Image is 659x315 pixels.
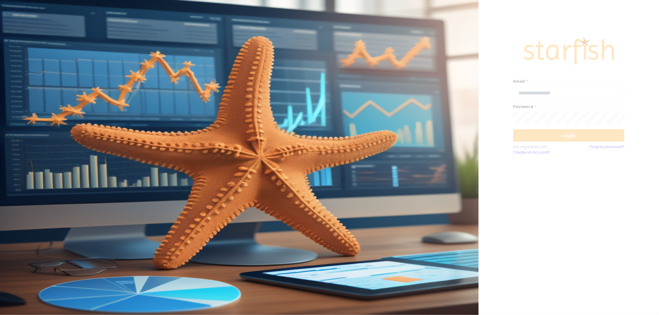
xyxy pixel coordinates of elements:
[513,129,624,142] button: Login
[590,144,624,155] a: Forgot password?
[513,144,569,150] p: Not registered yet?
[513,150,569,155] a: Create an Account!
[513,79,621,84] label: Email
[513,104,621,110] label: Password
[522,31,615,70] img: Logo.42cb71d561138c82c4ab.png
